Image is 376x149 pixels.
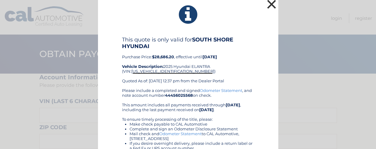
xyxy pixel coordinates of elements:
[200,88,242,93] a: Odometer Statement
[130,126,254,131] li: Complete and sign an Odometer Disclosure Statement
[165,93,193,98] b: 44456025568
[131,69,214,74] span: [US_VEHICLE_IDENTIFICATION_NUMBER]
[226,102,240,107] b: [DATE]
[199,107,214,112] b: [DATE]
[130,131,254,141] li: Mail check and to CAL Automotive, [STREET_ADDRESS]
[152,54,174,59] b: $28,686.20
[203,54,217,59] b: [DATE]
[122,36,254,88] div: Purchase Price: , effective until 2025 Hyundai ELANTRA (VIN: ) Quoted As of: [DATE] 12:37 pm from...
[130,122,254,126] li: Make check payable to CAL Automotive
[122,36,233,50] b: SOUTH SHORE HYUNDAI
[159,131,202,136] a: Odometer Statement
[122,36,254,50] h4: This quote is only valid for
[122,64,164,69] strong: Vehicle Description:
